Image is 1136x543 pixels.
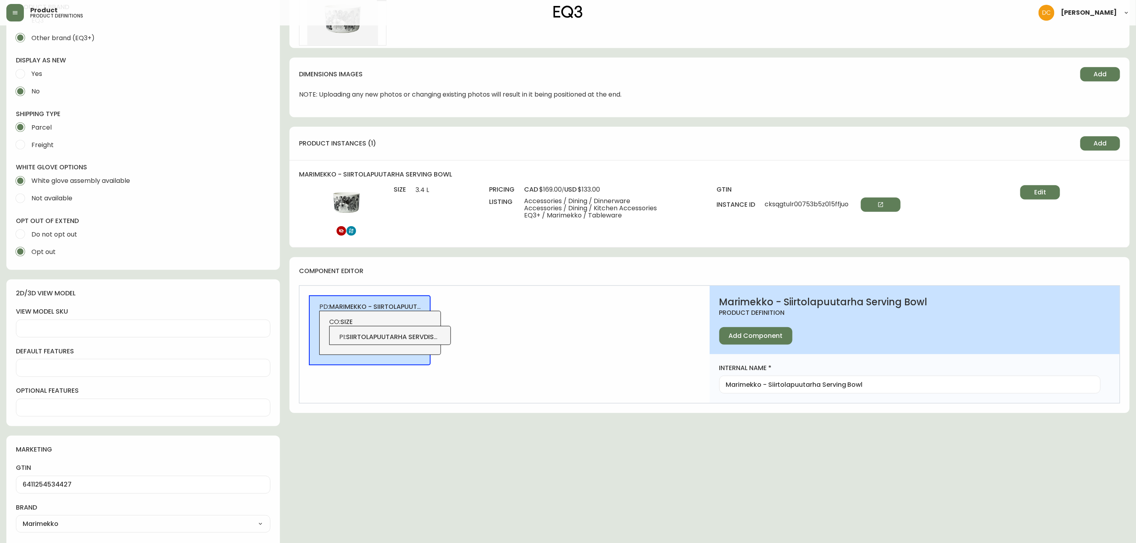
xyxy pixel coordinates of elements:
[339,333,441,341] span: PI :
[31,141,54,149] span: Freight
[30,14,83,18] h5: product definitions
[16,110,270,118] h4: shipping type
[489,198,515,206] h4: listing
[16,56,270,65] h4: display as new
[1020,185,1060,200] button: Edit
[31,123,52,132] span: Parcel
[16,163,270,172] h4: white glove options
[299,267,1114,275] h4: component editor
[719,308,1110,317] h4: product definition
[329,302,482,311] span: marimekko - siirtolapuutarha serving bowl
[578,185,600,194] span: $133.00
[31,87,40,95] span: No
[524,205,657,212] span: Accessories / Dining / Kitchen Accessories
[16,347,270,356] label: default features
[346,226,356,236] svg: Has Redirect
[16,463,270,472] label: gtin
[524,212,657,219] span: EQ3+ / Marimekko / Tableware
[329,185,364,220] img: 23a29197-dcea-4911-a002-d8350c5d68f5.jpg
[31,70,42,78] span: Yes
[31,34,95,42] span: Other brand (EQ3+)
[16,386,270,395] label: optional features
[346,332,452,341] span: siirtolapuutarha servdish 3.4l
[1039,5,1054,21] img: 7eb451d6983258353faa3212700b340b
[299,170,1120,179] h4: marimekko - siirtolapuutarha serving bowl
[16,445,264,454] h4: marketing
[31,248,56,256] span: Opt out
[299,91,621,98] span: NOTE: Uploading any new photos or changing existing photos will result in it being positioned at ...
[31,194,72,202] span: Not available
[1034,188,1046,197] span: Edit
[1061,10,1117,16] span: [PERSON_NAME]
[329,318,431,326] span: CO:
[16,217,270,225] h4: opt out of extend
[31,230,77,239] span: Do not opt out
[394,185,406,194] h4: size
[729,332,783,340] span: Add Component
[719,295,1110,309] h2: Marimekko - Siirtolapuutarha Serving Bowl
[564,185,577,194] span: usd
[1094,139,1107,148] span: Add
[31,176,130,185] span: White glove assembly available
[524,185,538,194] span: cad
[340,317,353,326] span: size
[1080,67,1120,81] button: Add
[299,70,1074,79] h4: dimensions images
[719,327,792,345] button: Add Component
[553,6,583,18] img: logo
[416,186,429,194] span: 3.4 L
[319,303,421,311] span: PD:
[719,364,1101,372] label: internal name
[16,289,264,298] h4: 2d/3d view model
[539,185,562,194] span: $169.00
[16,503,270,512] label: brand
[1080,136,1120,151] button: Add
[299,139,1074,148] h4: product instances (1)
[30,7,58,14] span: Product
[717,185,755,194] h4: gtin
[524,198,657,205] span: Accessories / Dining / Dinnerware
[489,185,515,194] h4: pricing
[336,226,346,236] svg: Hidden
[765,198,901,212] span: cksqgtulr00753b5z015ffjuo
[524,185,657,194] span: /
[1094,70,1107,79] span: Add
[16,307,270,316] label: view model sku
[717,200,755,209] h4: instance id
